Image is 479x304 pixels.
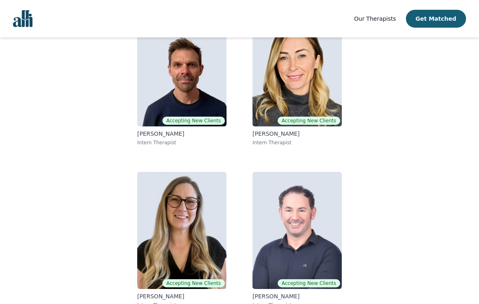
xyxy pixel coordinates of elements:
p: [PERSON_NAME] [252,130,342,138]
span: Accepting New Clients [278,279,340,287]
a: Keri GraingerAccepting New Clients[PERSON_NAME]Intern Therapist [246,3,348,152]
img: Amina Purac [137,172,227,289]
span: Accepting New Clients [162,117,225,125]
p: Intern Therapist [137,139,227,146]
span: Accepting New Clients [162,279,225,287]
img: Keri Grainger [252,9,342,126]
span: Our Therapists [354,15,396,22]
img: Todd Schiedel [137,9,227,126]
img: Christopher Hillier [252,172,342,289]
a: Todd SchiedelAccepting New Clients[PERSON_NAME]Intern Therapist [131,3,233,152]
p: [PERSON_NAME] [137,292,227,300]
p: Intern Therapist [252,139,342,146]
p: [PERSON_NAME] [252,292,342,300]
span: Accepting New Clients [278,117,340,125]
a: Our Therapists [354,14,396,24]
img: alli logo [13,10,32,27]
button: Get Matched [406,10,466,28]
p: [PERSON_NAME] [137,130,227,138]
